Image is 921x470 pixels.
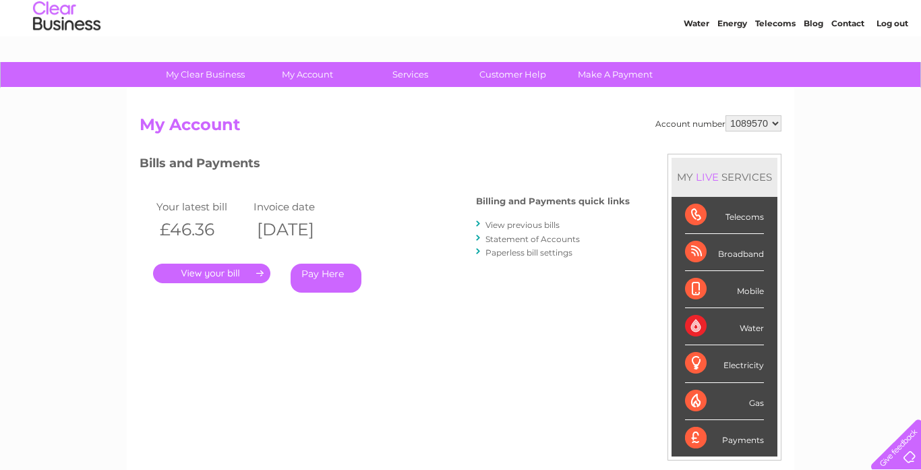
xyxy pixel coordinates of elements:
div: Gas [685,383,764,420]
a: 0333 014 3131 [667,7,760,24]
td: Invoice date [250,198,347,216]
a: Paperless bill settings [485,247,572,258]
div: Mobile [685,271,764,308]
div: Broadband [685,234,764,271]
a: Statement of Accounts [485,234,580,244]
a: Pay Here [291,264,361,293]
div: Electricity [685,345,764,382]
div: Clear Business is a trading name of Verastar Limited (registered in [GEOGRAPHIC_DATA] No. 3667643... [143,7,780,65]
a: Customer Help [457,62,568,87]
div: MY SERVICES [672,158,777,196]
div: LIVE [693,171,721,183]
div: Telecoms [685,197,764,234]
div: Water [685,308,764,345]
h4: Billing and Payments quick links [476,196,630,206]
a: Energy [717,57,747,67]
td: Your latest bill [153,198,250,216]
a: . [153,264,270,283]
div: Payments [685,420,764,457]
th: £46.36 [153,216,250,243]
a: Log out [877,57,908,67]
a: Blog [804,57,823,67]
img: logo.png [32,35,101,76]
a: My Clear Business [150,62,261,87]
a: Services [355,62,466,87]
a: My Account [252,62,363,87]
a: View previous bills [485,220,560,230]
a: Contact [831,57,864,67]
h3: Bills and Payments [140,154,630,177]
div: Account number [655,115,781,131]
th: [DATE] [250,216,347,243]
a: Make A Payment [560,62,671,87]
a: Telecoms [755,57,796,67]
a: Water [684,57,709,67]
h2: My Account [140,115,781,141]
